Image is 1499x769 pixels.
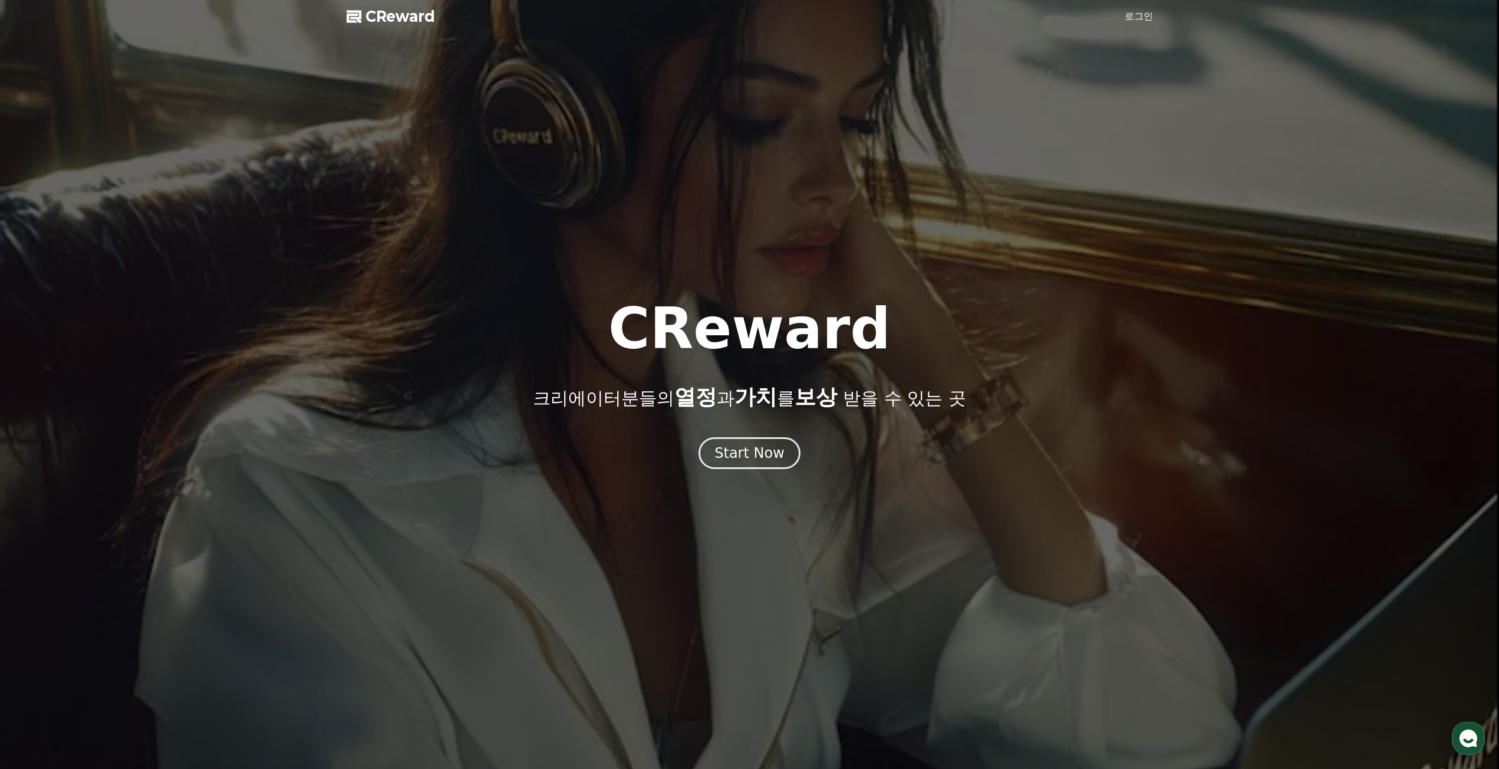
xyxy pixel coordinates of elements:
h1: CReward [608,301,891,357]
div: Start Now [714,444,785,463]
a: 로그인 [1125,9,1153,24]
span: 보상 [795,385,837,409]
span: CReward [365,7,435,26]
span: 가치 [734,385,777,409]
button: Start Now [699,437,800,469]
p: 크리에이터분들의 과 를 받을 수 있는 곳 [533,385,966,409]
a: Start Now [699,449,800,460]
span: 열정 [674,385,717,409]
a: CReward [347,7,435,26]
